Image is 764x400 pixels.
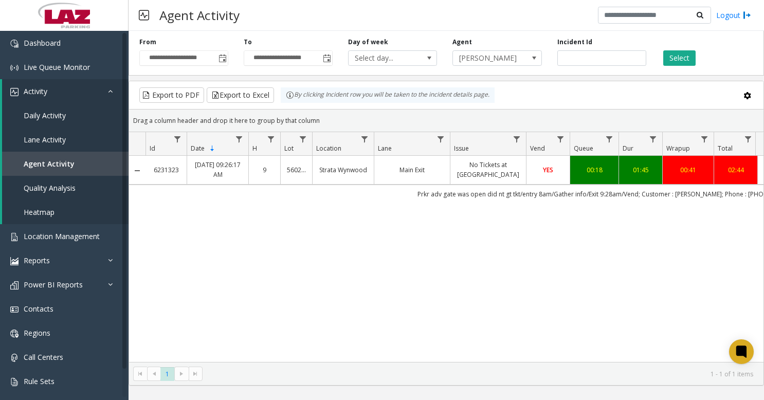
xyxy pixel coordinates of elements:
[139,3,149,28] img: pageIcon
[319,165,368,175] a: Strata Wynwood
[207,87,274,103] button: Export to Excel
[264,132,278,146] a: H Filter Menu
[24,38,61,48] span: Dashboard
[718,144,733,153] span: Total
[24,159,75,169] span: Agent Activity
[434,132,448,146] a: Lane Filter Menu
[454,144,469,153] span: Issue
[380,165,444,175] a: Main Exit
[171,132,185,146] a: Id Filter Menu
[378,144,392,153] span: Lane
[160,367,174,381] span: Page 1
[720,165,751,175] a: 02:44
[10,330,19,338] img: 'icon'
[10,64,19,72] img: 'icon'
[24,328,50,338] span: Regions
[358,132,372,146] a: Location Filter Menu
[349,51,419,65] span: Select day...
[554,132,568,146] a: Vend Filter Menu
[24,231,100,241] span: Location Management
[10,257,19,265] img: 'icon'
[24,62,90,72] span: Live Queue Monitor
[663,50,696,66] button: Select
[208,144,216,153] span: Sortable
[10,88,19,96] img: 'icon'
[10,281,19,289] img: 'icon'
[533,165,563,175] a: YES
[530,144,545,153] span: Vend
[666,144,690,153] span: Wrapup
[287,165,306,175] a: 560255
[232,132,246,146] a: Date Filter Menu
[244,38,252,47] label: To
[574,144,593,153] span: Queue
[576,165,612,175] a: 00:18
[543,166,553,174] span: YES
[457,160,520,179] a: No Tickets at [GEOGRAPHIC_DATA]
[10,233,19,241] img: 'icon'
[2,103,129,128] a: Daily Activity
[209,370,753,378] kendo-pager-info: 1 - 1 of 1 items
[510,132,524,146] a: Issue Filter Menu
[255,165,274,175] a: 9
[216,51,228,65] span: Toggle popup
[191,144,205,153] span: Date
[2,152,129,176] a: Agent Activity
[316,144,341,153] span: Location
[24,376,54,386] span: Rule Sets
[139,87,204,103] button: Export to PDF
[741,132,755,146] a: Total Filter Menu
[623,144,633,153] span: Dur
[24,111,66,120] span: Daily Activity
[286,91,294,99] img: infoIcon.svg
[2,79,129,103] a: Activity
[625,165,656,175] a: 01:45
[10,305,19,314] img: 'icon'
[281,87,495,103] div: By clicking Incident row you will be taken to the incident details page.
[557,38,592,47] label: Incident Id
[2,176,129,200] a: Quality Analysis
[24,135,66,144] span: Lane Activity
[452,38,472,47] label: Agent
[150,144,155,153] span: Id
[252,144,257,153] span: H
[716,10,751,21] a: Logout
[24,183,76,193] span: Quality Analysis
[24,280,83,289] span: Power BI Reports
[321,51,332,65] span: Toggle popup
[24,207,54,217] span: Heatmap
[2,128,129,152] a: Lane Activity
[698,132,712,146] a: Wrapup Filter Menu
[743,10,751,21] img: logout
[24,256,50,265] span: Reports
[24,304,53,314] span: Contacts
[669,165,707,175] a: 00:41
[24,86,47,96] span: Activity
[10,354,19,362] img: 'icon'
[24,352,63,362] span: Call Centers
[152,165,180,175] a: 6231323
[129,112,763,130] div: Drag a column header and drop it here to group by that column
[10,40,19,48] img: 'icon'
[296,132,310,146] a: Lot Filter Menu
[154,3,245,28] h3: Agent Activity
[453,51,523,65] span: [PERSON_NAME]
[284,144,294,153] span: Lot
[129,167,145,175] a: Collapse Details
[646,132,660,146] a: Dur Filter Menu
[129,132,763,362] div: Data table
[193,160,242,179] a: [DATE] 09:26:17 AM
[10,378,19,386] img: 'icon'
[348,38,388,47] label: Day of week
[603,132,616,146] a: Queue Filter Menu
[2,200,129,224] a: Heatmap
[139,38,156,47] label: From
